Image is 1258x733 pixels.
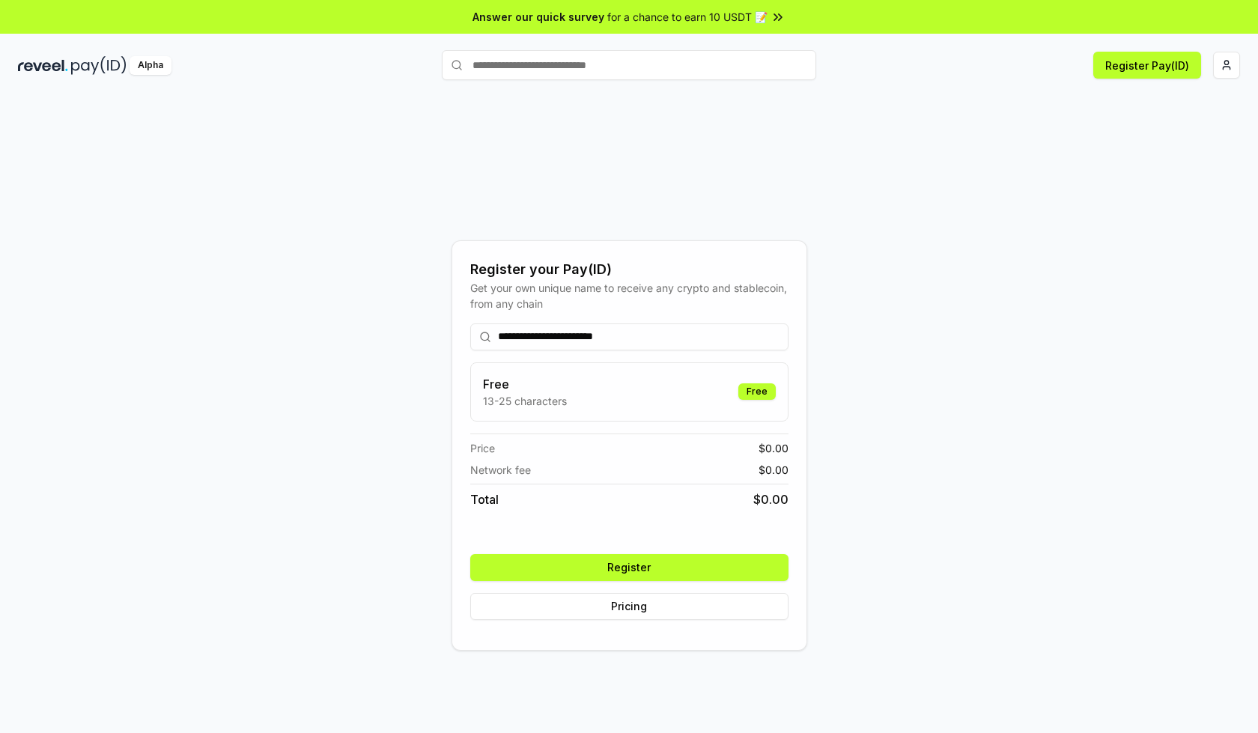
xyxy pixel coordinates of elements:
span: $ 0.00 [753,490,788,508]
button: Pricing [470,593,788,620]
div: Alpha [130,56,171,75]
button: Register Pay(ID) [1093,52,1201,79]
p: 13-25 characters [483,393,567,409]
img: pay_id [71,56,127,75]
span: Answer our quick survey [472,9,604,25]
div: Free [738,383,776,400]
button: Register [470,554,788,581]
span: Total [470,490,499,508]
span: Network fee [470,462,531,478]
h3: Free [483,375,567,393]
div: Register your Pay(ID) [470,259,788,280]
span: $ 0.00 [759,462,788,478]
img: reveel_dark [18,56,68,75]
span: for a chance to earn 10 USDT 📝 [607,9,768,25]
span: $ 0.00 [759,440,788,456]
span: Price [470,440,495,456]
div: Get your own unique name to receive any crypto and stablecoin, from any chain [470,280,788,311]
